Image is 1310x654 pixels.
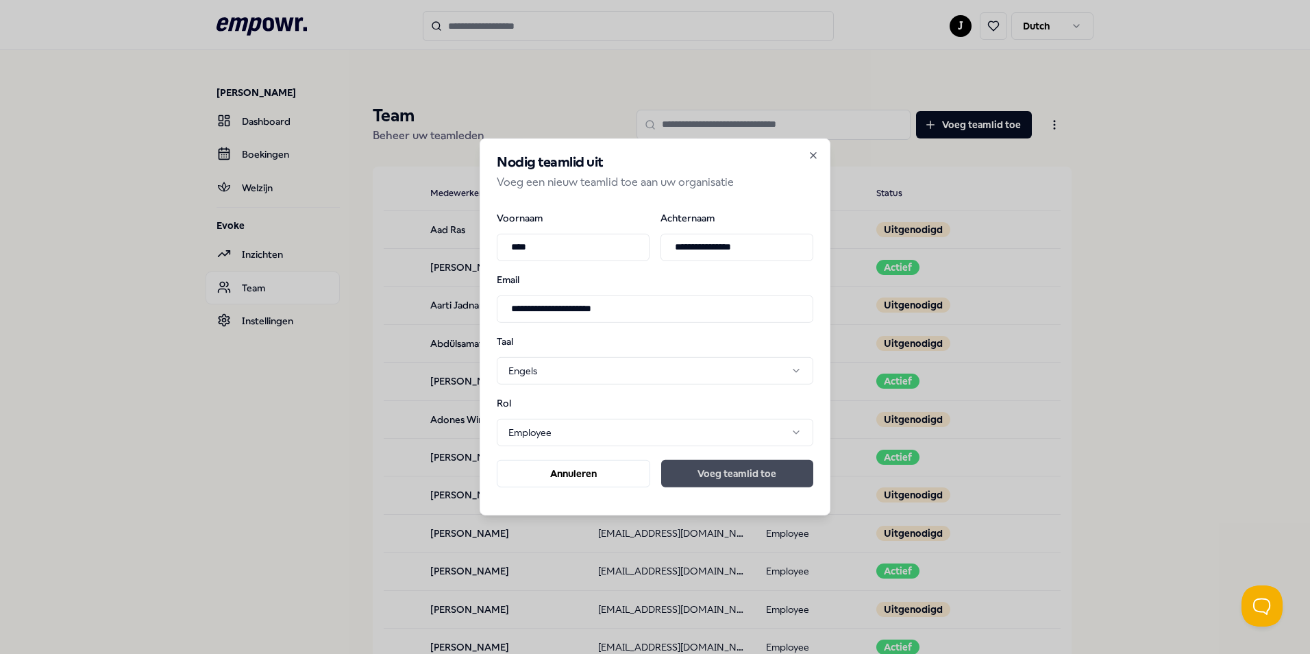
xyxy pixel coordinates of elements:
label: Taal [497,336,568,346]
label: Email [497,274,813,284]
button: Annuleren [497,460,650,487]
label: Achternaam [660,213,813,222]
label: Voornaam [497,213,650,222]
h2: Nodig teamlid uit [497,156,813,169]
button: Voeg teamlid toe [661,460,813,487]
label: Rol [497,398,568,408]
p: Voeg een nieuw teamlid toe aan uw organisatie [497,173,813,191]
